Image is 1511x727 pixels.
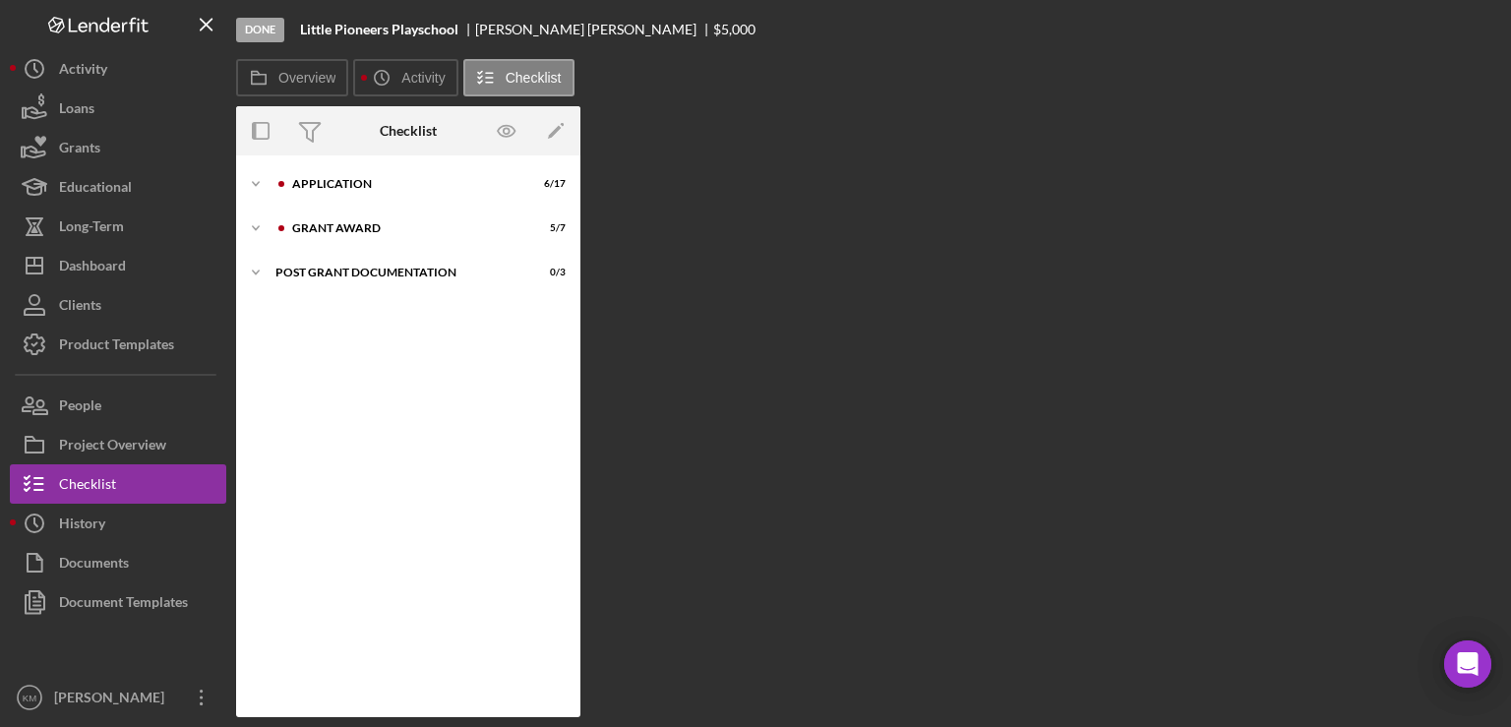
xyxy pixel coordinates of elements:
button: Project Overview [10,425,226,464]
button: People [10,386,226,425]
label: Overview [278,70,335,86]
div: Checklist [380,123,437,139]
label: Checklist [506,70,562,86]
button: Activity [10,49,226,89]
div: Document Templates [59,582,188,627]
button: Document Templates [10,582,226,622]
div: People [59,386,101,430]
div: 6 / 17 [530,178,566,190]
div: 0 / 3 [530,267,566,278]
text: KM [23,693,36,703]
label: Activity [401,70,445,86]
div: Open Intercom Messenger [1444,640,1491,688]
button: Activity [353,59,457,96]
div: Product Templates [59,325,174,369]
div: Application [292,178,516,190]
div: Post Grant Documentation [275,267,516,278]
div: Dashboard [59,246,126,290]
div: Grants [59,128,100,172]
button: Checklist [463,59,574,96]
div: Loans [59,89,94,133]
button: Product Templates [10,325,226,364]
button: KM[PERSON_NAME] [10,678,226,717]
button: Clients [10,285,226,325]
button: Dashboard [10,246,226,285]
div: Documents [59,543,129,587]
button: Documents [10,543,226,582]
button: Overview [236,59,348,96]
div: $5,000 [713,22,755,37]
div: Checklist [59,464,116,509]
div: Long-Term [59,207,124,251]
div: History [59,504,105,548]
div: Done [236,18,284,42]
button: Educational [10,167,226,207]
div: Clients [59,285,101,330]
div: Grant Award [292,222,516,234]
div: [PERSON_NAME] [49,678,177,722]
button: History [10,504,226,543]
div: 5 / 7 [530,222,566,234]
b: Little Pioneers Playschool [300,22,458,37]
div: Activity [59,49,107,93]
div: Educational [59,167,132,212]
button: Loans [10,89,226,128]
button: Grants [10,128,226,167]
div: [PERSON_NAME] [PERSON_NAME] [475,22,713,37]
button: Long-Term [10,207,226,246]
button: Checklist [10,464,226,504]
div: Project Overview [59,425,166,469]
